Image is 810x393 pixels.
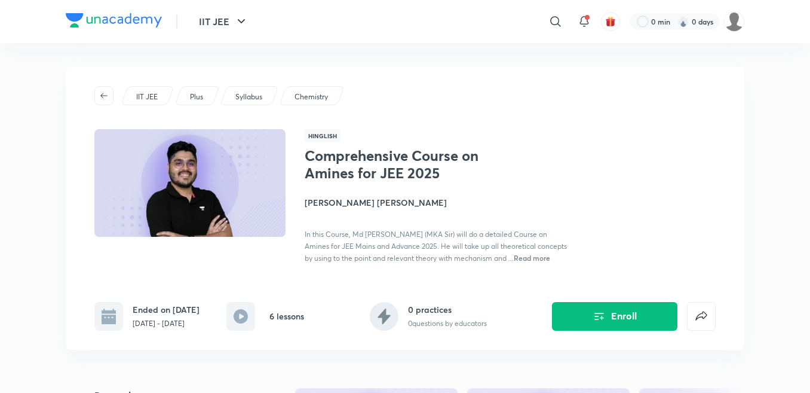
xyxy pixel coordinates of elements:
[605,16,616,27] img: avatar
[66,13,162,28] img: Company Logo
[93,128,287,238] img: Thumbnail
[190,92,203,102] p: Plus
[408,318,487,329] p: 0 questions by educators
[294,92,328,102] p: Chemistry
[136,92,158,102] p: IIT JEE
[724,11,744,32] img: kavin Goswami
[305,196,572,209] h4: [PERSON_NAME] [PERSON_NAME]
[677,16,689,28] img: streak
[192,10,256,33] button: IIT JEE
[133,303,200,316] h6: Ended on [DATE]
[134,92,160,102] a: IIT JEE
[305,230,567,263] span: In this Course, Md [PERSON_NAME] (MKA Sir) will do a detailed Course on Amines for JEE Mains and ...
[188,92,205,102] a: Plus
[305,147,500,182] h1: Comprehensive Course on Amines for JEE 2025
[514,253,550,263] span: Read more
[552,302,677,331] button: Enroll
[133,318,200,329] p: [DATE] - [DATE]
[66,13,162,31] a: Company Logo
[235,92,262,102] p: Syllabus
[601,12,620,31] button: avatar
[269,310,304,322] h6: 6 lessons
[408,303,487,316] h6: 0 practices
[234,92,265,102] a: Syllabus
[293,92,330,102] a: Chemistry
[687,302,716,331] button: false
[305,129,340,142] span: Hinglish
